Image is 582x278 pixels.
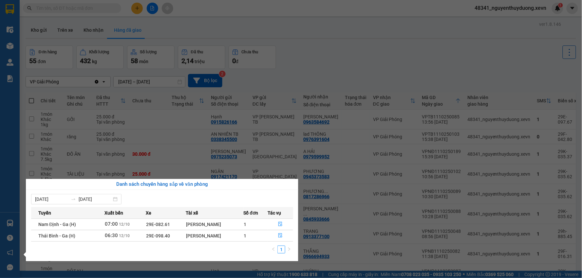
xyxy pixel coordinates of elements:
span: right [287,247,291,251]
span: to [71,197,76,202]
span: Xuất bến [104,209,123,217]
input: Từ ngày [35,196,68,203]
span: swap-right [71,197,76,202]
li: 1 [277,246,285,253]
span: 29E-082.61 [146,222,170,227]
span: 06:30 [105,233,118,238]
button: right [285,246,293,253]
span: Thái Bình - Ga (H) [38,233,75,238]
span: 1 [244,233,247,238]
button: left [270,246,277,253]
span: 29E-098.40 [146,233,170,238]
span: Tài xế [186,209,198,217]
span: Tuyến [38,209,51,217]
span: file-done [278,222,283,227]
span: Tác vụ [268,209,281,217]
li: Next Page [285,246,293,253]
div: [PERSON_NAME] [186,221,243,228]
span: 12/10 [119,222,130,227]
span: file-done [278,233,283,238]
span: left [272,247,275,251]
span: Nam Định - Ga (H) [38,222,76,227]
button: file-done [268,219,293,230]
div: [PERSON_NAME] [186,232,243,239]
button: file-done [268,231,293,241]
span: 1 [244,222,247,227]
span: 07:00 [105,221,118,227]
li: Previous Page [270,246,277,253]
span: 12/10 [119,234,130,238]
span: Xe [146,209,152,217]
a: 1 [278,246,285,253]
div: Danh sách chuyến hàng sắp về văn phòng [31,181,293,188]
input: Đến ngày [79,196,112,203]
span: Số đơn [244,209,258,217]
